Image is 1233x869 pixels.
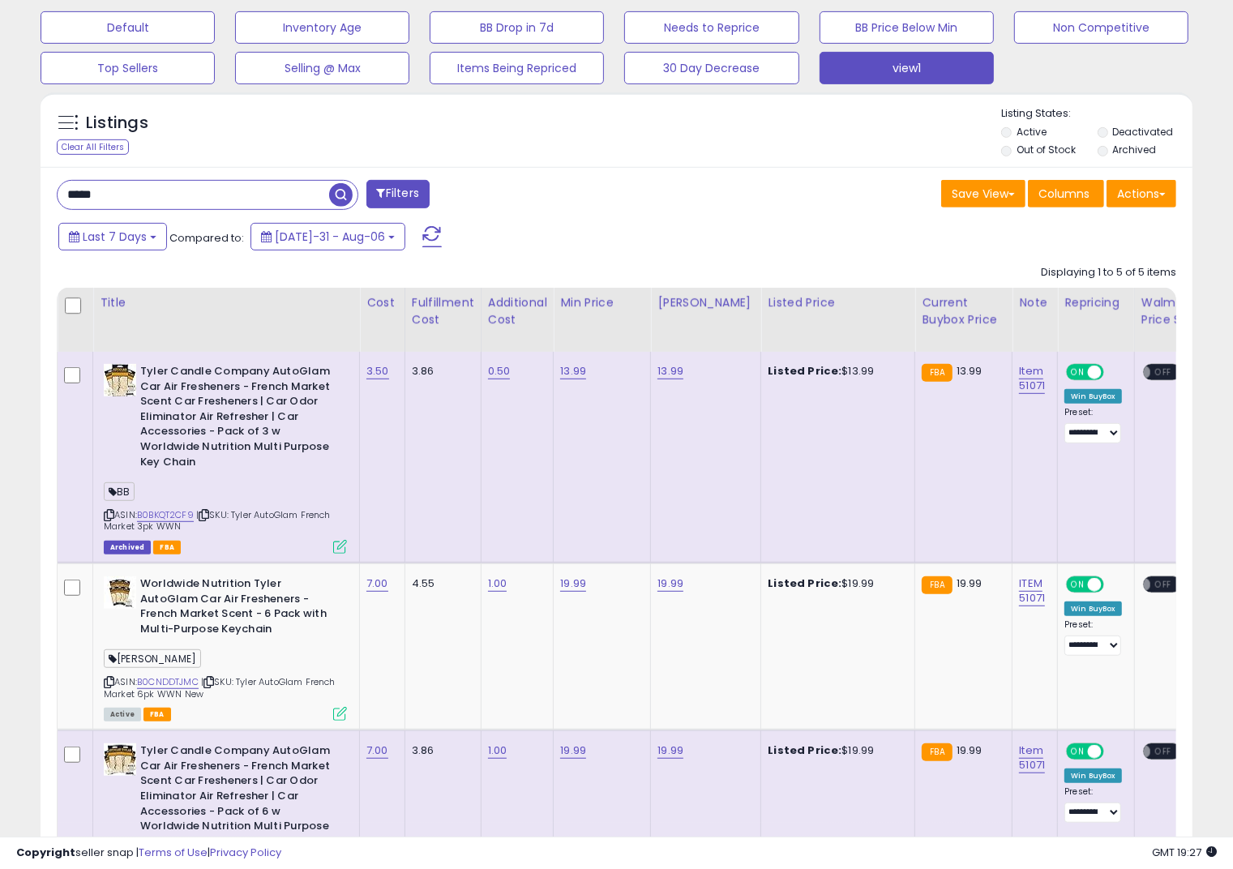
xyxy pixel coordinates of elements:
button: BB Drop in 7d [430,11,604,44]
a: 0.50 [488,363,511,379]
button: Non Competitive [1014,11,1188,44]
div: 3.86 [412,364,469,379]
span: | SKU: Tyler AutoGlam French Market 6pk WWN New [104,675,336,700]
div: seller snap | | [16,845,281,861]
strong: Copyright [16,845,75,860]
div: Preset: [1064,619,1122,656]
button: BB Price Below Min [820,11,994,44]
label: Active [1017,125,1047,139]
a: 19.99 [657,743,683,759]
div: Additional Cost [488,294,547,328]
div: Displaying 1 to 5 of 5 items [1041,265,1176,280]
div: Listed Price [768,294,908,311]
a: 1.00 [488,576,507,592]
button: view1 [820,52,994,84]
span: [DATE]-31 - Aug-06 [275,229,385,245]
div: Note [1019,294,1051,311]
a: 13.99 [657,363,683,379]
span: 2025-08-14 19:27 GMT [1152,845,1217,860]
span: Last 7 Days [83,229,147,245]
div: Clear All Filters [57,139,129,155]
div: Preset: [1064,786,1122,823]
div: 4.55 [412,576,469,591]
div: Min Price [560,294,644,311]
span: 19.99 [957,743,983,758]
div: Current Buybox Price [922,294,1005,328]
div: Preset: [1064,407,1122,443]
button: Filters [366,180,430,208]
b: Listed Price: [768,363,841,379]
a: 19.99 [560,743,586,759]
span: FBA [143,708,171,721]
div: Win BuyBox [1064,601,1122,616]
span: Columns [1038,186,1090,202]
h5: Listings [86,112,148,135]
div: Title [100,294,353,311]
div: Walmart Price Sync [1141,294,1210,328]
a: 19.99 [657,576,683,592]
button: Top Sellers [41,52,215,84]
button: Needs to Reprice [624,11,798,44]
div: Win BuyBox [1064,768,1122,783]
img: 51J+whQFsFL._SL40_.jpg [104,364,136,396]
b: Tyler Candle Company AutoGlam Car Air Fresheners - French Market Scent Car Fresheners | Car Odor ... [140,743,337,853]
button: Save View [941,180,1025,208]
button: Items Being Repriced [430,52,604,84]
button: [DATE]-31 - Aug-06 [250,223,405,250]
div: Win BuyBox [1064,389,1122,404]
span: | SKU: Tyler AutoGlam French Market 3pk WWN [104,508,331,533]
a: 7.00 [366,576,388,592]
span: Listings that have been deleted from Seller Central [104,541,151,554]
a: B0BKQT2CF9 [137,508,194,522]
small: FBA [922,576,952,594]
span: OFF [1150,745,1176,759]
div: Fulfillment Cost [412,294,474,328]
span: OFF [1150,578,1176,592]
span: OFF [1102,745,1128,759]
a: B0CNDDTJMC [137,675,199,689]
span: [PERSON_NAME] [104,649,201,668]
span: ON [1068,578,1088,592]
span: 19.99 [957,576,983,591]
a: Item 51071 [1019,743,1045,773]
b: Tyler Candle Company AutoGlam Car Air Fresheners - French Market Scent Car Fresheners | Car Odor ... [140,364,337,473]
b: Listed Price: [768,576,841,591]
button: Default [41,11,215,44]
a: Terms of Use [139,845,208,860]
b: Worldwide Nutrition Tyler AutoGlam Car Air Fresheners - French Market Scent - 6 Pack with Multi-P... [140,576,337,640]
a: 7.00 [366,743,388,759]
b: Listed Price: [768,743,841,758]
a: 3.50 [366,363,389,379]
a: 1.00 [488,743,507,759]
div: Repricing [1064,294,1128,311]
span: All listings currently available for purchase on Amazon [104,708,141,721]
label: Out of Stock [1017,143,1076,156]
a: 13.99 [560,363,586,379]
span: OFF [1102,578,1128,592]
button: 30 Day Decrease [624,52,798,84]
div: ASIN: [104,576,347,719]
img: 51aTw-8xQHL._SL40_.jpg [104,743,136,776]
button: Actions [1107,180,1176,208]
span: ON [1068,366,1088,379]
a: ITEM 51071 [1019,576,1045,606]
button: Last 7 Days [58,223,167,250]
span: 13.99 [957,363,983,379]
span: BB [104,482,135,501]
button: Inventory Age [235,11,409,44]
div: [PERSON_NAME] [657,294,754,311]
img: 51igaizBSdL._SL40_.jpg [104,576,136,609]
div: $13.99 [768,364,902,379]
div: $19.99 [768,743,902,758]
a: 19.99 [560,576,586,592]
button: Columns [1028,180,1104,208]
span: FBA [153,541,181,554]
span: OFF [1150,366,1176,379]
div: ASIN: [104,364,347,552]
span: Compared to: [169,230,244,246]
label: Deactivated [1112,125,1173,139]
small: FBA [922,364,952,382]
label: Archived [1112,143,1156,156]
div: Cost [366,294,398,311]
button: Selling @ Max [235,52,409,84]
